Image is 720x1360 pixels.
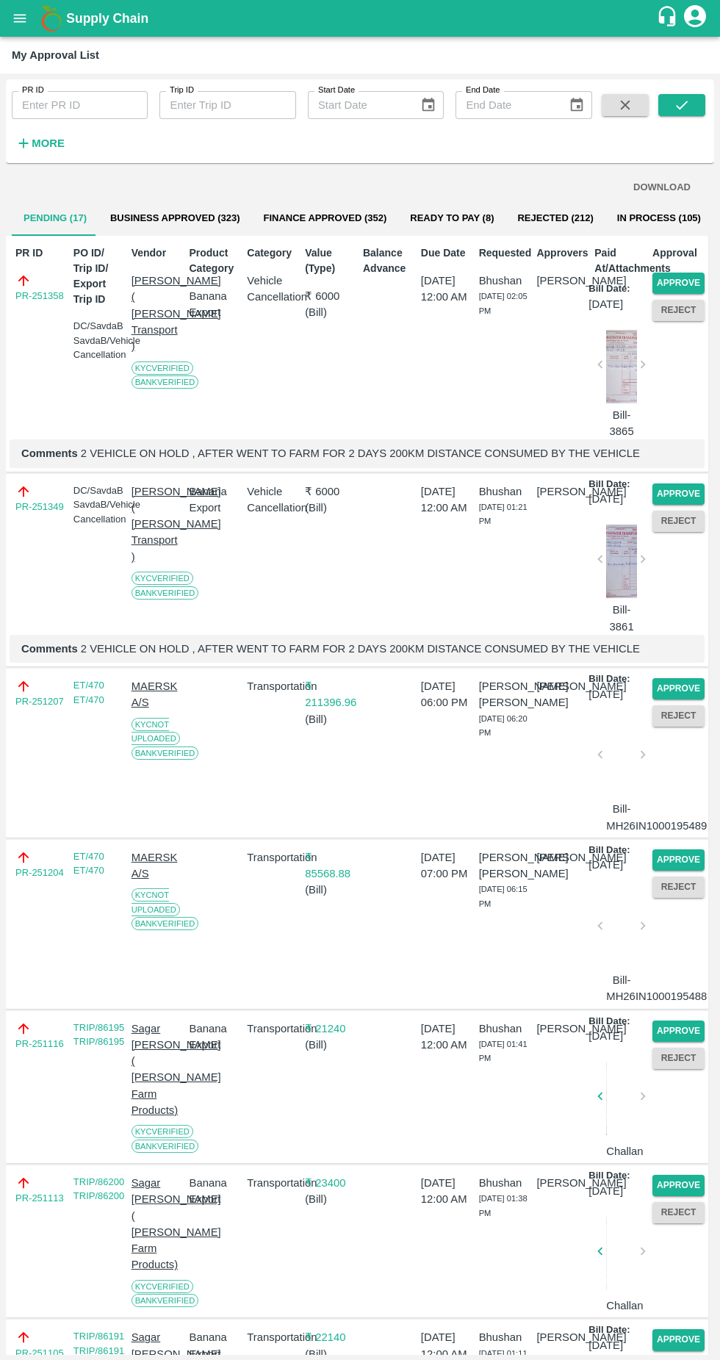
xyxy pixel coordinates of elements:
[536,483,588,500] p: [PERSON_NAME]
[132,586,199,600] span: Bank Verified
[247,1175,299,1191] p: Transportation
[588,1028,623,1044] p: [DATE]
[22,84,44,96] label: PR ID
[605,201,713,236] button: In Process (105)
[479,714,528,738] span: [DATE] 06:20 PM
[652,273,705,294] button: Approve
[73,851,104,877] a: ET/470 ET/470
[305,849,357,882] p: ₹ 85568.88
[73,319,126,362] div: DC/SavdaB SavdaB/Vehicle Cancellation
[305,1191,357,1207] p: ( Bill )
[606,972,637,1005] p: Bill-MH26IN1000195488
[32,137,65,149] strong: More
[21,643,78,655] b: Comments
[73,245,126,307] p: PO ID/ Trip ID/ Export Trip ID
[132,1140,199,1153] span: Bank Verified
[606,1298,637,1314] p: Challan
[73,680,104,705] a: ET/470 ET/470
[308,91,408,119] input: Start Date
[421,245,473,261] p: Due Date
[398,201,505,236] button: Ready To Pay (8)
[588,857,623,873] p: [DATE]
[414,91,442,119] button: Choose date
[305,882,357,898] p: ( Bill )
[652,511,705,532] button: Reject
[132,678,184,711] p: MAERSK A/S
[132,888,180,916] span: KYC Not Uploaded
[247,273,299,306] p: Vehicle Cancellation
[66,8,656,29] a: Supply Chain
[652,1048,705,1069] button: Reject
[479,678,531,711] p: [PERSON_NAME] [PERSON_NAME]
[12,91,148,119] input: Enter PR ID
[189,245,241,276] p: Product Category
[479,245,531,261] p: Requested
[588,843,630,857] p: Bill Date:
[189,1021,241,1054] p: Banana Export
[318,84,355,96] label: Start Date
[656,5,682,32] div: customer-support
[37,4,66,33] img: logo
[247,678,299,694] p: Transportation
[15,245,68,261] p: PR ID
[479,849,531,882] p: [PERSON_NAME] [PERSON_NAME]
[588,296,623,312] p: [DATE]
[132,375,199,389] span: Bank Verified
[132,483,184,565] p: [PERSON_NAME] ( [PERSON_NAME] Transport )
[251,201,398,236] button: Finance Approved (352)
[505,201,605,236] button: Rejected (212)
[588,1169,630,1183] p: Bill Date:
[421,849,473,882] p: [DATE] 07:00 PM
[652,678,705,699] button: Approve
[588,1183,623,1199] p: [DATE]
[479,503,528,526] span: [DATE] 01:21 PM
[159,91,295,119] input: Enter Trip ID
[132,361,193,375] span: KYC Verified
[305,1175,357,1191] p: ₹ 23400
[652,1175,705,1196] button: Approve
[588,686,623,702] p: [DATE]
[15,1037,64,1051] a: PR-251116
[21,641,693,657] p: 2 VEHICLE ON HOLD , AFTER WENT TO FARM FOR 2 DAYS 200KM DISTANCE CONSUMED BY THE VEHICLE
[98,201,252,236] button: Business Approved (323)
[73,1022,124,1048] a: TRIP/86195 TRIP/86195
[479,292,528,315] span: [DATE] 02:05 PM
[305,288,357,304] p: ₹ 6000
[189,483,241,517] p: Banana Export
[132,1125,193,1138] span: KYC Verified
[588,1323,630,1337] p: Bill Date:
[21,445,693,461] p: 2 VEHICLE ON HOLD , AFTER WENT TO FARM FOR 2 DAYS 200KM DISTANCE CONSUMED BY THE VEHICLE
[479,1021,531,1037] p: Bhushan
[588,1015,630,1029] p: Bill Date:
[132,917,199,930] span: Bank Verified
[132,273,184,354] p: [PERSON_NAME] ( [PERSON_NAME] Transport )
[247,245,299,261] p: Category
[421,1175,473,1208] p: [DATE] 12:00 AM
[132,746,199,760] span: Bank Verified
[189,288,241,321] p: Banana Export
[588,478,630,492] p: Bill Date:
[479,273,531,289] p: Bhushan
[305,1037,357,1053] p: ( Bill )
[421,678,473,711] p: [DATE] 06:00 PM
[73,1176,124,1202] a: TRIP/86200 TRIP/86200
[536,849,588,866] p: [PERSON_NAME]
[588,491,623,507] p: [DATE]
[12,131,68,156] button: More
[536,1175,588,1191] p: [PERSON_NAME]
[652,1329,705,1350] button: Approve
[563,91,591,119] button: Choose date
[66,11,148,26] b: Supply Chain
[588,282,630,296] p: Bill Date:
[247,483,299,517] p: Vehicle Cancellation
[421,483,473,517] p: [DATE] 12:00 AM
[652,849,705,871] button: Approve
[652,877,705,898] button: Reject
[132,1175,184,1273] p: Sagar [PERSON_NAME] ( [PERSON_NAME] Farm Products)
[15,500,64,514] a: PR-251349
[73,483,126,527] div: DC/SavdaB SavdaB/Vehicle Cancellation
[682,3,708,34] div: account of current user
[363,245,415,276] p: Balance Advance
[536,1021,588,1037] p: [PERSON_NAME]
[15,694,64,709] a: PR-251207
